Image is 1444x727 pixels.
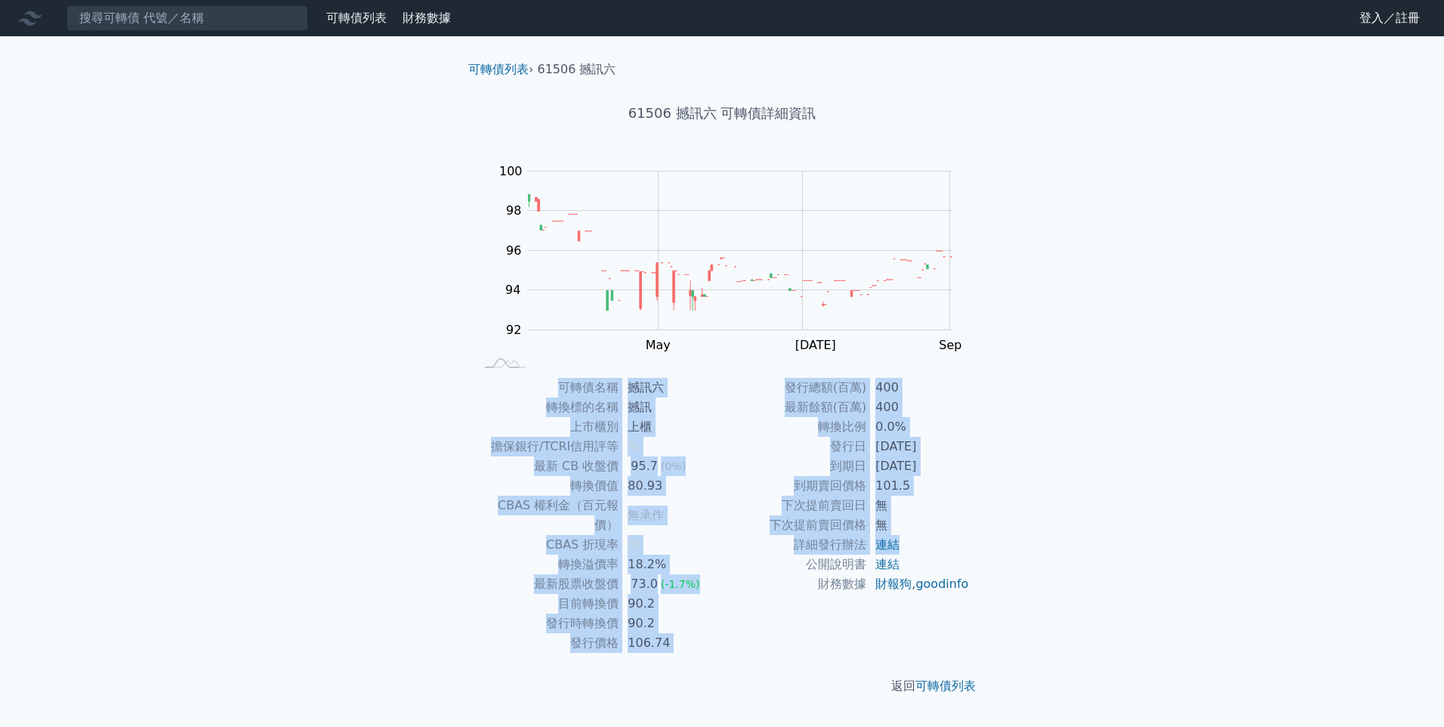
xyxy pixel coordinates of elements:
[628,537,640,552] span: 無
[474,594,619,614] td: 目前轉換價
[722,535,866,555] td: 詳細發行辦法
[474,456,619,476] td: 最新 CB 收盤價
[506,243,521,258] tspan: 96
[456,677,988,695] p: 返回
[722,456,866,476] td: 到期日
[1368,654,1444,727] div: 聊天小工具
[628,439,640,453] span: 無
[866,574,970,594] td: ,
[661,460,686,472] span: (0%)
[722,555,866,574] td: 公開說明書
[468,62,529,76] a: 可轉債列表
[492,164,975,352] g: Chart
[661,578,700,590] span: (-1.7%)
[1368,654,1444,727] iframe: Chat Widget
[474,417,619,437] td: 上市櫃別
[538,60,616,79] li: 61506 撼訊六
[646,338,671,352] tspan: May
[628,508,664,522] span: 無承作
[875,537,899,552] a: 連結
[326,11,387,25] a: 可轉債列表
[628,574,661,594] div: 73.0
[866,496,970,515] td: 無
[619,614,722,633] td: 90.2
[619,633,722,653] td: 106.74
[474,574,619,594] td: 最新股票收盤價
[474,398,619,417] td: 轉換標的名稱
[875,557,899,571] a: 連結
[866,456,970,476] td: [DATE]
[619,378,722,398] td: 撼訊六
[722,417,866,437] td: 轉換比例
[66,5,308,31] input: 搜尋可轉債 代號／名稱
[474,437,619,456] td: 擔保銀行/TCRI信用評等
[939,338,961,352] tspan: Sep
[722,515,866,535] td: 下次提前賣回價格
[474,633,619,653] td: 發行價格
[866,398,970,417] td: 400
[915,679,976,693] a: 可轉債列表
[474,555,619,574] td: 轉換溢價率
[795,338,836,352] tspan: [DATE]
[915,577,968,591] a: goodinfo
[403,11,451,25] a: 財務數據
[1347,6,1432,30] a: 登入／註冊
[875,577,912,591] a: 財報狗
[628,456,661,476] div: 95.7
[866,437,970,456] td: [DATE]
[722,496,866,515] td: 下次提前賣回日
[474,535,619,555] td: CBAS 折現率
[866,378,970,398] td: 400
[722,398,866,417] td: 最新餘額(百萬)
[722,378,866,398] td: 發行總額(百萬)
[474,614,619,633] td: 發行時轉換價
[506,203,521,218] tspan: 98
[722,476,866,496] td: 到期賣回價格
[499,164,523,178] tspan: 100
[505,283,520,297] tspan: 94
[528,194,952,311] g: Series
[866,417,970,437] td: 0.0%
[619,398,722,417] td: 撼訊
[722,574,866,594] td: 財務數據
[619,555,722,574] td: 18.2%
[866,515,970,535] td: 無
[619,417,722,437] td: 上櫃
[722,437,866,456] td: 發行日
[619,594,722,614] td: 90.2
[866,476,970,496] td: 101.5
[474,496,619,535] td: CBAS 權利金（百元報價）
[456,103,988,124] h1: 61506 撼訊六 可轉債詳細資訊
[468,60,533,79] li: ›
[474,476,619,496] td: 轉換價值
[474,378,619,398] td: 可轉債名稱
[506,323,521,337] tspan: 92
[619,476,722,496] td: 80.93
